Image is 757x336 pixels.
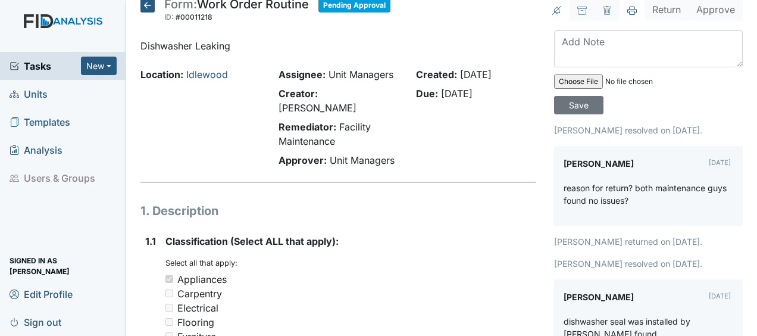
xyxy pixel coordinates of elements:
[441,88,473,99] span: [DATE]
[10,59,81,73] a: Tasks
[10,285,73,303] span: Edit Profile
[140,69,183,80] strong: Location:
[554,235,743,248] p: [PERSON_NAME] returned on [DATE].
[177,315,214,329] div: Flooring
[416,69,457,80] strong: Created:
[709,158,731,167] small: [DATE]
[279,102,356,114] span: [PERSON_NAME]
[460,69,492,80] span: [DATE]
[554,257,743,270] p: [PERSON_NAME] resolved on [DATE].
[177,287,222,301] div: Carpentry
[330,154,395,166] span: Unit Managers
[564,182,733,207] p: reason for return? both maintenance guys found no issues?
[164,13,174,21] span: ID:
[279,69,326,80] strong: Assignee:
[10,85,48,103] span: Units
[279,154,327,166] strong: Approver:
[186,69,228,80] a: Idlewood
[329,69,393,80] span: Unit Managers
[140,202,536,220] h1: 1. Description
[165,235,339,247] span: Classification (Select ALL that apply):
[165,304,173,312] input: Electrical
[564,155,634,172] label: [PERSON_NAME]
[165,290,173,297] input: Carpentry
[416,88,438,99] strong: Due:
[176,13,212,21] span: #00011218
[145,234,156,248] label: 1.1
[10,257,117,275] span: Signed in as [PERSON_NAME]
[165,275,173,283] input: Appliances
[177,301,218,315] div: Electrical
[279,88,318,99] strong: Creator:
[709,292,731,300] small: [DATE]
[279,121,336,133] strong: Remediator:
[554,124,743,136] p: [PERSON_NAME] resolved on [DATE].
[165,259,237,267] small: Select all that apply:
[165,318,173,326] input: Flooring
[10,313,61,331] span: Sign out
[177,272,227,287] div: Appliances
[564,289,634,306] label: [PERSON_NAME]
[81,57,117,75] button: New
[10,113,70,131] span: Templates
[10,141,62,159] span: Analysis
[140,39,536,53] p: Dishwasher Leaking
[554,96,603,114] input: Save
